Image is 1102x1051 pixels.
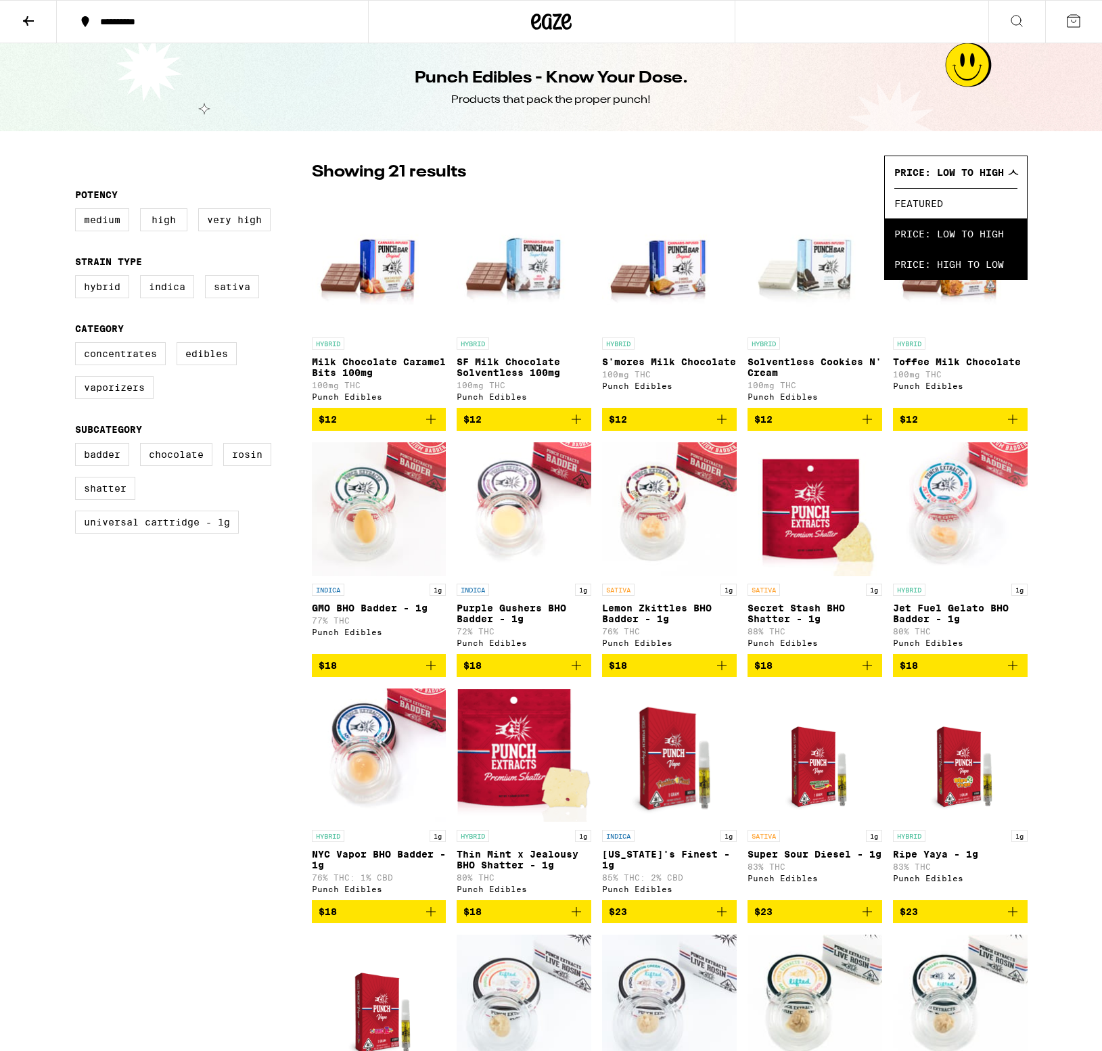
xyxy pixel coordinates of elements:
[754,414,773,425] span: $12
[893,381,1028,390] div: Punch Edibles
[312,584,344,596] p: INDICA
[602,442,737,577] img: Punch Edibles - Lemon Zkittles BHO Badder - 1g
[312,442,446,577] img: Punch Edibles - GMO BHO Badder - 1g
[908,688,1013,823] img: Punch Edibles - Ripe Yaya - 1g
[720,830,737,842] p: 1g
[602,381,737,390] div: Punch Edibles
[319,414,337,425] span: $12
[602,638,737,647] div: Punch Edibles
[312,195,446,408] a: Open page for Milk Chocolate Caramel Bits 100mg from Punch Edibles
[312,688,446,900] a: Open page for NYC Vapor BHO Badder - 1g from Punch Edibles
[748,830,780,842] p: SATIVA
[609,414,627,425] span: $12
[893,900,1028,923] button: Add to bag
[8,9,97,20] span: Hi. Need any help?
[312,195,446,331] img: Punch Edibles - Milk Chocolate Caramel Bits 100mg
[457,584,489,596] p: INDICA
[894,188,1017,218] span: Featured
[894,218,1017,249] span: Price: Low to High
[893,584,925,596] p: HYBRID
[312,408,446,431] button: Add to bag
[748,849,882,860] p: Super Sour Diesel - 1g
[457,381,591,390] p: 100mg THC
[893,408,1028,431] button: Add to bag
[457,688,591,900] a: Open page for Thin Mint x Jealousy BHO Shatter - 1g from Punch Edibles
[609,906,627,917] span: $23
[602,900,737,923] button: Add to bag
[415,67,688,90] h1: Punch Edibles - Know Your Dose.
[602,584,635,596] p: SATIVA
[575,584,591,596] p: 1g
[430,830,446,842] p: 1g
[894,167,1004,178] span: Price: Low to High
[893,337,925,350] p: HYBRID
[140,275,194,298] label: Indica
[312,654,446,677] button: Add to bag
[748,337,780,350] p: HYBRID
[748,638,882,647] div: Punch Edibles
[312,381,446,390] p: 100mg THC
[748,195,882,408] a: Open page for Solventless Cookies N' Cream from Punch Edibles
[893,627,1028,636] p: 80% THC
[457,442,591,654] a: Open page for Purple Gushers BHO Badder - 1g from Punch Edibles
[900,906,918,917] span: $23
[893,830,925,842] p: HYBRID
[602,688,737,900] a: Open page for Florida's Finest - 1g from Punch Edibles
[894,249,1017,279] span: Price: High to Low
[75,443,129,466] label: Badder
[75,342,166,365] label: Concentrates
[205,275,259,298] label: Sativa
[312,337,344,350] p: HYBRID
[893,195,1028,408] a: Open page for Toffee Milk Chocolate from Punch Edibles
[75,376,154,399] label: Vaporizers
[75,323,124,334] legend: Category
[319,906,337,917] span: $18
[602,356,737,367] p: S'mores Milk Chocolate
[609,660,627,671] span: $18
[457,442,591,577] img: Punch Edibles - Purple Gushers BHO Badder - 1g
[748,195,882,331] img: Punch Edibles - Solventless Cookies N' Cream
[893,862,1028,871] p: 83% THC
[748,392,882,401] div: Punch Edibles
[900,660,918,671] span: $18
[866,830,882,842] p: 1g
[177,342,237,365] label: Edibles
[457,830,489,842] p: HYBRID
[602,337,635,350] p: HYBRID
[457,356,591,378] p: SF Milk Chocolate Solventless 100mg
[762,688,867,823] img: Punch Edibles - Super Sour Diesel - 1g
[748,874,882,883] div: Punch Edibles
[748,381,882,390] p: 100mg THC
[319,660,337,671] span: $18
[602,654,737,677] button: Add to bag
[893,638,1028,647] div: Punch Edibles
[463,660,482,671] span: $18
[457,900,591,923] button: Add to bag
[893,849,1028,860] p: Ripe Yaya - 1g
[312,616,446,625] p: 77% THC
[748,688,882,900] a: Open page for Super Sour Diesel - 1g from Punch Edibles
[457,638,591,647] div: Punch Edibles
[75,511,239,534] label: Universal Cartridge - 1g
[223,443,271,466] label: Rosin
[748,408,882,431] button: Add to bag
[312,356,446,378] p: Milk Chocolate Caramel Bits 100mg
[312,900,446,923] button: Add to bag
[748,862,882,871] p: 83% THC
[602,408,737,431] button: Add to bag
[1011,584,1028,596] p: 1g
[430,584,446,596] p: 1g
[602,830,635,842] p: INDICA
[463,906,482,917] span: $18
[602,442,737,654] a: Open page for Lemon Zkittles BHO Badder - 1g from Punch Edibles
[602,688,737,823] img: Punch Edibles - Florida's Finest - 1g
[748,442,882,577] img: Punch Edibles - Secret Stash BHO Shatter - 1g
[602,627,737,636] p: 76% THC
[451,93,651,108] div: Products that pack the proper punch!
[457,337,489,350] p: HYBRID
[748,442,882,654] a: Open page for Secret Stash BHO Shatter - 1g from Punch Edibles
[602,370,737,379] p: 100mg THC
[748,584,780,596] p: SATIVA
[457,627,591,636] p: 72% THC
[893,688,1028,900] a: Open page for Ripe Yaya - 1g from Punch Edibles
